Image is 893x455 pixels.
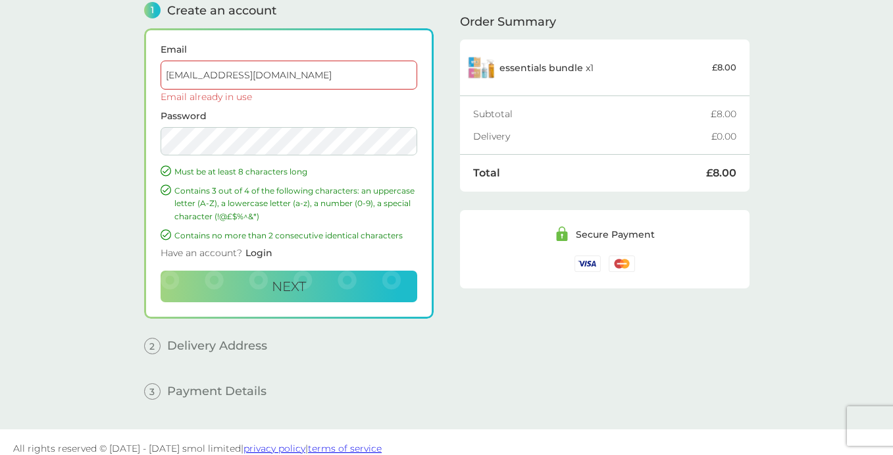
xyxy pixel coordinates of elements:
[272,279,306,294] span: Next
[574,255,601,272] img: /assets/icons/cards/visa.svg
[499,63,594,73] p: x 1
[308,442,382,454] a: terms of service
[243,442,305,454] a: privacy policy
[167,5,276,16] span: Create an account
[161,111,417,120] label: Password
[161,242,417,271] div: Have an account?
[576,230,655,239] div: Secure Payment
[473,109,711,119] div: Subtotal
[712,61,736,74] p: £8.00
[706,168,736,178] div: £8.00
[161,271,417,302] button: Next
[499,62,583,74] span: essentials bundle
[144,2,161,18] span: 1
[711,109,736,119] div: £8.00
[245,247,272,259] span: Login
[144,338,161,354] span: 2
[460,16,556,28] span: Order Summary
[473,168,706,178] div: Total
[174,229,417,242] p: Contains no more than 2 consecutive identical characters
[167,385,267,397] span: Payment Details
[473,132,711,141] div: Delivery
[174,165,417,178] p: Must be at least 8 characters long
[161,92,417,101] div: Email already in use
[174,184,417,223] p: Contains 3 out of 4 of the following characters: an uppercase letter (A-Z), a lowercase letter (a...
[609,255,635,272] img: /assets/icons/cards/mastercard.svg
[167,340,267,352] span: Delivery Address
[144,383,161,400] span: 3
[711,132,736,141] div: £0.00
[161,45,417,54] label: Email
